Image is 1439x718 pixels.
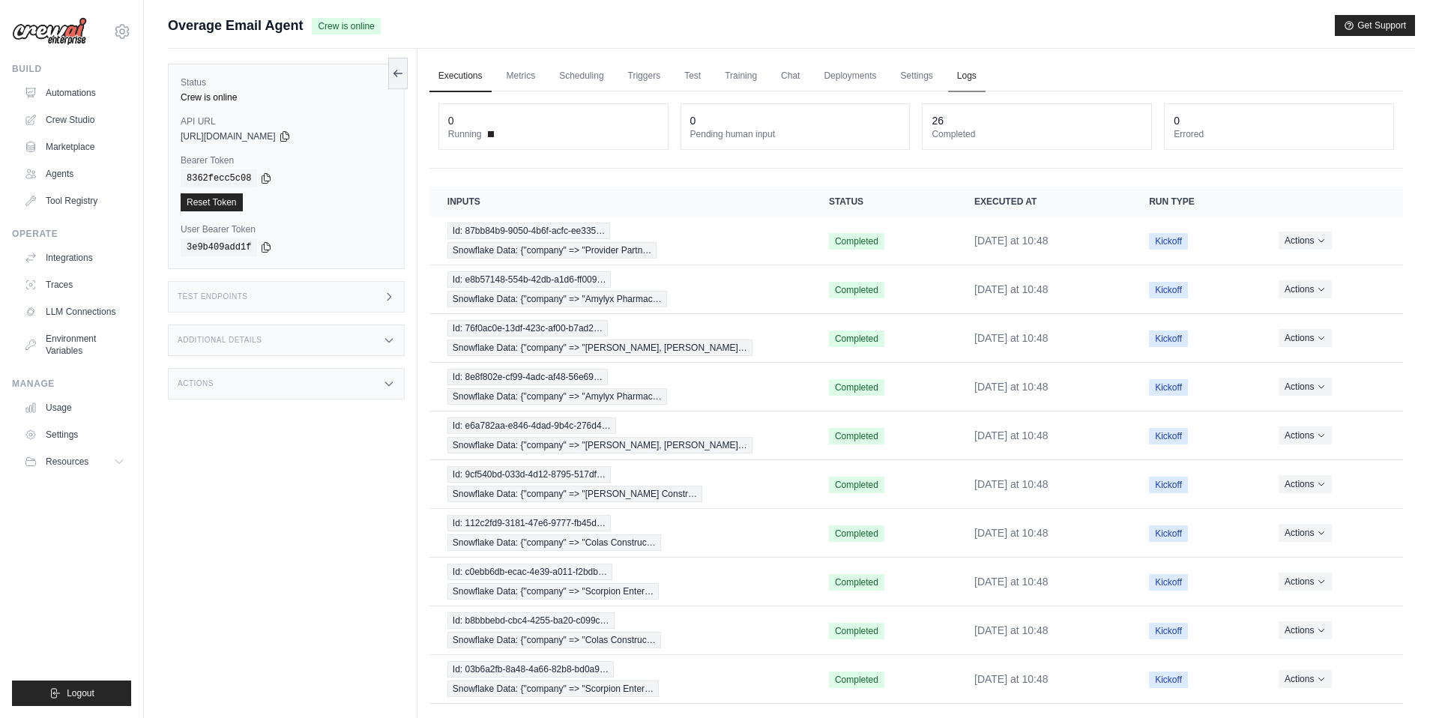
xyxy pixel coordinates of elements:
[1149,233,1188,250] span: Kickoff
[18,327,131,363] a: Environment Variables
[447,564,793,600] a: View execution details for Id
[1174,113,1180,128] div: 0
[447,612,615,629] span: Id: b8bbbebd-cbc4-4255-ba20-c099c…
[312,18,380,34] span: Crew is online
[829,477,884,493] span: Completed
[1279,573,1332,591] button: Actions for execution
[447,515,611,531] span: Id: 112c2fd9-3181-47e6-9777-fb45d…
[447,271,612,288] span: Id: e8b57148-554b-42db-a1d6-ff009…
[974,381,1049,393] time: September 12, 2025 at 10:48 PDT
[1149,672,1188,688] span: Kickoff
[1149,623,1188,639] span: Kickoff
[178,379,214,388] h3: Actions
[829,525,884,542] span: Completed
[1131,187,1261,217] th: Run Type
[1279,670,1332,688] button: Actions for execution
[18,162,131,186] a: Agents
[829,379,884,396] span: Completed
[1364,646,1439,718] div: Chat Widget
[1174,128,1384,140] dt: Errored
[447,534,661,551] span: Snowflake Data: {"company" => "Colas Construc…
[447,242,657,259] span: Snowflake Data: {"company" => "Provider Partn…
[829,574,884,591] span: Completed
[181,130,276,142] span: [URL][DOMAIN_NAME]
[12,681,131,706] button: Logout
[18,450,131,474] button: Resources
[447,271,793,307] a: View execution details for Id
[168,15,303,36] span: Overage Email Agent
[974,332,1049,344] time: September 12, 2025 at 10:48 PDT
[447,340,752,356] span: Snowflake Data: {"company" => "[PERSON_NAME], [PERSON_NAME]…
[18,81,131,105] a: Automations
[447,437,752,453] span: Snowflake Data: {"company" => "[PERSON_NAME], [PERSON_NAME]…
[181,115,392,127] label: API URL
[829,233,884,250] span: Completed
[178,336,262,345] h3: Additional Details
[447,291,667,307] span: Snowflake Data: {"company" => "Amylyx Pharmac…
[181,169,257,187] code: 8362fecc5c08
[447,632,661,648] span: Snowflake Data: {"company" => "Colas Construc…
[772,61,809,92] a: Chat
[67,687,94,699] span: Logout
[974,478,1049,490] time: September 12, 2025 at 10:48 PDT
[18,396,131,420] a: Usage
[974,527,1049,539] time: September 12, 2025 at 10:48 PDT
[829,282,884,298] span: Completed
[448,128,482,140] span: Running
[448,113,454,128] div: 0
[1149,282,1188,298] span: Kickoff
[12,228,131,240] div: Operate
[956,187,1131,217] th: Executed at
[18,273,131,297] a: Traces
[1279,621,1332,639] button: Actions for execution
[1279,232,1332,250] button: Actions for execution
[811,187,956,217] th: Status
[181,154,392,166] label: Bearer Token
[447,612,793,648] a: View execution details for Id
[932,113,944,128] div: 26
[447,223,793,259] a: View execution details for Id
[974,283,1049,295] time: September 12, 2025 at 10:48 PDT
[1279,475,1332,493] button: Actions for execution
[829,623,884,639] span: Completed
[12,378,131,390] div: Manage
[447,564,612,580] span: Id: c0ebb6db-ecac-4e39-a011-f2bdb…
[1149,331,1188,347] span: Kickoff
[1149,525,1188,542] span: Kickoff
[974,235,1049,247] time: September 12, 2025 at 10:48 PDT
[1335,15,1415,36] button: Get Support
[447,583,659,600] span: Snowflake Data: {"company" => "Scorpion Enter…
[829,672,884,688] span: Completed
[619,61,670,92] a: Triggers
[974,624,1049,636] time: September 12, 2025 at 10:48 PDT
[690,128,901,140] dt: Pending human input
[447,661,793,697] a: View execution details for Id
[18,300,131,324] a: LLM Connections
[178,292,248,301] h3: Test Endpoints
[974,576,1049,588] time: September 12, 2025 at 10:48 PDT
[1279,329,1332,347] button: Actions for execution
[447,223,610,239] span: Id: 87bb84b9-9050-4b6f-acfc-ee335…
[12,17,87,46] img: Logo
[1279,280,1332,298] button: Actions for execution
[181,91,392,103] div: Crew is online
[829,331,884,347] span: Completed
[815,61,885,92] a: Deployments
[181,238,257,256] code: 3e9b409add1f
[447,388,667,405] span: Snowflake Data: {"company" => "Amylyx Pharmac…
[498,61,545,92] a: Metrics
[181,223,392,235] label: User Bearer Token
[18,189,131,213] a: Tool Registry
[932,128,1142,140] dt: Completed
[690,113,696,128] div: 0
[447,369,608,385] span: Id: 8e8f802e-cf99-4adc-af48-56e69…
[1279,426,1332,444] button: Actions for execution
[447,466,793,502] a: View execution details for Id
[447,320,608,337] span: Id: 76f0ac0e-13df-423c-af00-b7ad2…
[1149,574,1188,591] span: Kickoff
[1279,378,1332,396] button: Actions for execution
[46,456,88,468] span: Resources
[716,61,766,92] a: Training
[447,369,793,405] a: View execution details for Id
[447,466,611,483] span: Id: 9cf540bd-033d-4d12-8795-517df…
